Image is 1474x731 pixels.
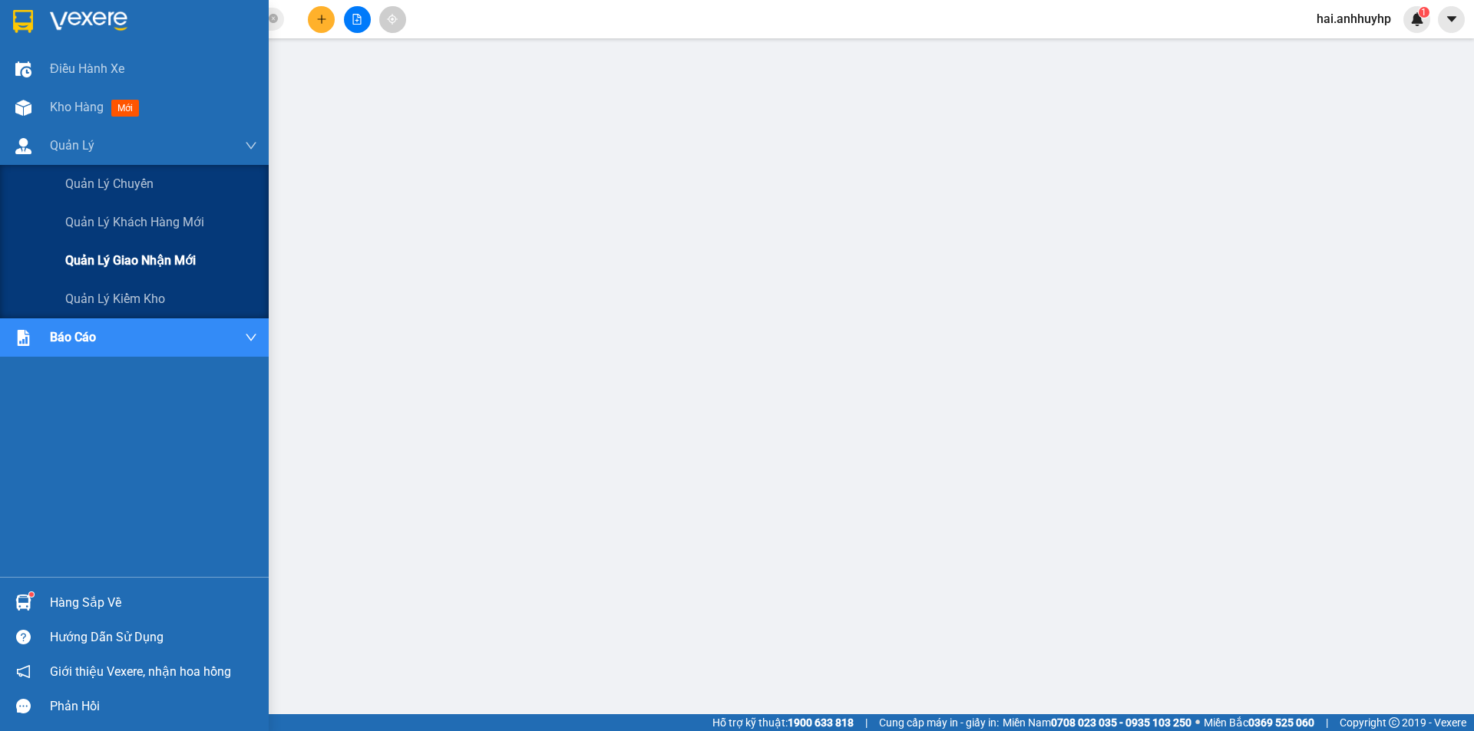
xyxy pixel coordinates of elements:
[111,100,139,117] span: mới
[1421,7,1426,18] span: 1
[15,61,31,77] img: warehouse-icon
[379,6,406,33] button: aim
[352,14,362,25] span: file-add
[1410,12,1424,26] img: icon-new-feature
[65,212,204,232] span: Quản lý khách hàng mới
[50,591,257,614] div: Hàng sắp về
[344,6,371,33] button: file-add
[65,251,196,270] span: Quản lý giao nhận mới
[865,714,868,731] span: |
[15,138,31,154] img: warehouse-icon
[50,626,257,649] div: Hướng dẫn sử dụng
[1204,714,1314,731] span: Miền Bắc
[87,66,220,120] span: Chuyển phát nhanh: [GEOGRAPHIC_DATA] - [GEOGRAPHIC_DATA]
[15,100,31,116] img: warehouse-icon
[387,14,398,25] span: aim
[1419,7,1429,18] sup: 1
[245,140,257,152] span: down
[1445,12,1459,26] span: caret-down
[15,330,31,346] img: solution-icon
[50,59,124,78] span: Điều hành xe
[95,12,210,62] strong: CHUYỂN PHÁT NHANH VIP ANH HUY
[16,630,31,644] span: question-circle
[50,136,94,155] span: Quản Lý
[269,12,278,27] span: close-circle
[13,10,33,33] img: logo-vxr
[245,331,257,344] span: down
[65,289,165,308] span: Quản lý kiểm kho
[1326,714,1328,731] span: |
[50,100,104,114] span: Kho hàng
[316,14,327,25] span: plus
[1003,714,1191,731] span: Miền Nam
[1248,716,1314,729] strong: 0369 525 060
[50,695,257,718] div: Phản hồi
[29,592,34,597] sup: 1
[1438,6,1465,33] button: caret-down
[308,6,335,33] button: plus
[15,594,31,611] img: warehouse-icon
[1051,716,1191,729] strong: 0708 023 035 - 0935 103 250
[1304,9,1403,28] span: hai.anhhuyhp
[65,174,154,193] span: Quản lý chuyến
[16,664,31,679] span: notification
[788,716,854,729] strong: 1900 633 818
[879,714,999,731] span: Cung cấp máy in - giấy in:
[1389,717,1400,728] span: copyright
[50,328,96,347] span: Báo cáo
[712,714,854,731] span: Hỗ trợ kỹ thuật:
[16,699,31,713] span: message
[1195,719,1200,726] span: ⚪️
[50,662,231,681] span: Giới thiệu Vexere, nhận hoa hồng
[269,14,278,23] span: close-circle
[7,61,85,139] img: logo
